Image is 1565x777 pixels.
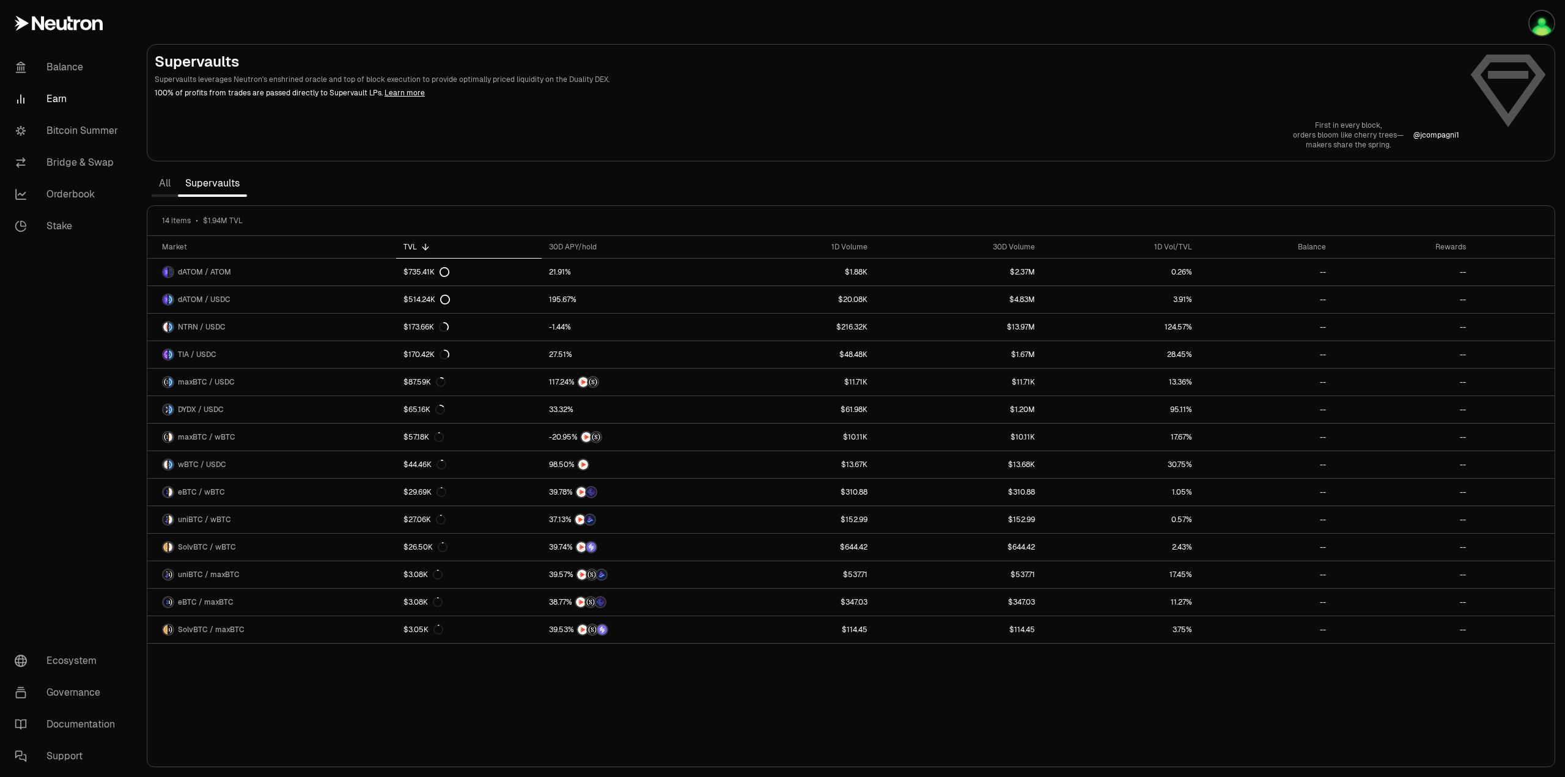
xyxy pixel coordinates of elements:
[178,267,231,277] span: dATOM / ATOM
[1042,506,1199,533] a: 0.57%
[169,487,173,497] img: wBTC Logo
[162,242,389,252] div: Market
[178,295,230,304] span: dATOM / USDC
[403,350,449,359] div: $170.42K
[1199,259,1333,285] a: --
[403,597,443,607] div: $3.08K
[169,295,173,304] img: USDC Logo
[542,369,722,396] a: NTRNStructured Points
[203,216,243,226] span: $1.94M TVL
[396,259,542,285] a: $735.41K
[549,431,715,443] button: NTRNStructured Points
[722,369,875,396] a: $11.71K
[163,295,168,304] img: dATOM Logo
[155,74,1459,85] p: Supervaults leverages Neutron's enshrined oracle and top of block execution to provide optimally ...
[576,542,586,552] img: NTRN
[155,87,1459,98] p: 100% of profits from trades are passed directly to Supervault LPs.
[163,377,168,387] img: maxBTC Logo
[722,314,875,341] a: $216.32K
[403,405,445,414] div: $65.16K
[542,589,722,616] a: NTRNStructured PointsEtherFi Points
[1050,242,1192,252] div: 1D Vol/TVL
[1333,534,1473,561] a: --
[403,570,443,580] div: $3.08K
[396,396,542,423] a: $65.16K
[5,210,132,242] a: Stake
[1199,314,1333,341] a: --
[542,424,722,451] a: NTRNStructured Points
[1333,589,1473,616] a: --
[1042,451,1199,478] a: 30.75%
[578,625,587,635] img: NTRN
[178,542,236,552] span: SolvBTC / wBTC
[586,597,595,607] img: Structured Points
[147,589,396,616] a: eBTC LogomaxBTC LogoeBTC / maxBTC
[169,377,173,387] img: USDC Logo
[722,341,875,368] a: $48.48K
[882,242,1035,252] div: 30D Volume
[1199,534,1333,561] a: --
[1199,616,1333,643] a: --
[722,451,875,478] a: $13.67K
[576,487,586,497] img: NTRN
[147,369,396,396] a: maxBTC LogoUSDC LogomaxBTC / USDC
[1199,506,1333,533] a: --
[147,561,396,588] a: uniBTC LogomaxBTC LogouniBTC / maxBTC
[403,542,447,552] div: $26.50K
[147,286,396,313] a: dATOM LogoUSDC LogodATOM / USDC
[722,561,875,588] a: $537.71
[1042,396,1199,423] a: 95.11%
[396,616,542,643] a: $3.05K
[1333,259,1473,285] a: --
[1042,589,1199,616] a: 11.27%
[403,625,443,635] div: $3.05K
[577,570,587,580] img: NTRN
[1413,130,1459,140] a: @jcompagni1
[403,267,449,277] div: $735.41K
[178,625,245,635] span: SolvBTC / maxBTC
[403,460,446,470] div: $44.46K
[1199,341,1333,368] a: --
[147,616,396,643] a: SolvBTC LogomaxBTC LogoSolvBTC / maxBTC
[576,597,586,607] img: NTRN
[396,479,542,506] a: $29.69K
[1341,242,1466,252] div: Rewards
[549,242,715,252] div: 30D APY/hold
[169,625,173,635] img: maxBTC Logo
[542,561,722,588] a: NTRNStructured PointsBedrock Diamonds
[595,597,605,607] img: EtherFi Points
[5,115,132,147] a: Bitcoin Summer
[581,432,591,442] img: NTRN
[588,377,598,387] img: Structured Points
[1042,314,1199,341] a: 124.57%
[169,432,173,442] img: wBTC Logo
[542,451,722,478] a: NTRN
[5,83,132,115] a: Earn
[178,460,226,470] span: wBTC / USDC
[5,709,132,740] a: Documentation
[403,295,450,304] div: $514.24K
[178,515,231,525] span: uniBTC / wBTC
[396,341,542,368] a: $170.42K
[147,259,396,285] a: dATOM LogoATOM LogodATOM / ATOM
[875,424,1042,451] a: $10.11K
[1042,424,1199,451] a: 17.67%
[722,616,875,643] a: $114.45
[1530,11,1554,35] img: Ledger
[1333,506,1473,533] a: --
[147,341,396,368] a: TIA LogoUSDC LogoTIA / USDC
[1042,534,1199,561] a: 2.43%
[1042,479,1199,506] a: 1.05%
[722,506,875,533] a: $152.99
[396,561,542,588] a: $3.08K
[1042,259,1199,285] a: 0.26%
[591,432,601,442] img: Structured Points
[403,322,449,332] div: $173.66K
[549,624,715,636] button: NTRNStructured PointsSolv Points
[1042,369,1199,396] a: 13.36%
[1207,242,1326,252] div: Balance
[722,479,875,506] a: $310.88
[1333,479,1473,506] a: --
[875,506,1042,533] a: $152.99
[169,542,173,552] img: wBTC Logo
